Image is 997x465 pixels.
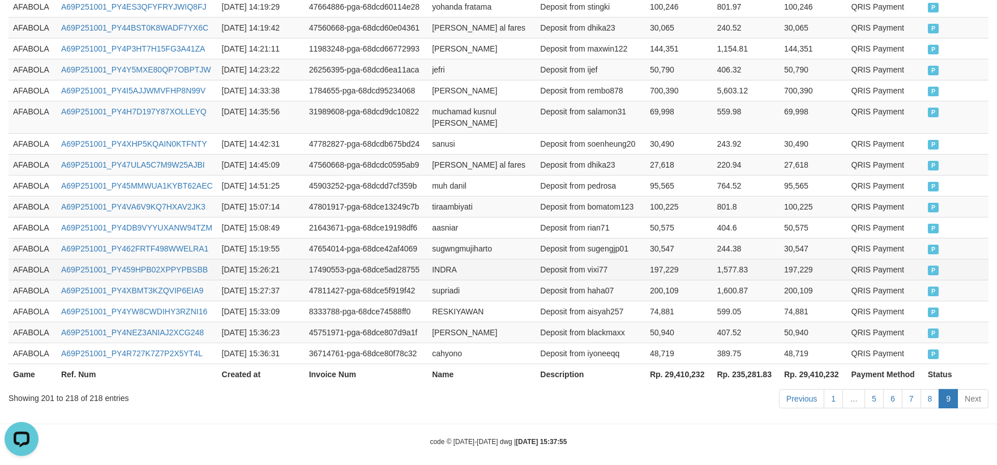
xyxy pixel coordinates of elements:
[8,259,57,280] td: AFABOLA
[305,38,428,59] td: 11983248-pga-68dcd66772993
[8,388,407,404] div: Showing 201 to 218 of 218 entries
[780,17,847,38] td: 30,065
[883,389,902,408] a: 6
[847,154,923,175] td: QRIS Payment
[713,364,780,385] th: Rp. 235,281.83
[713,343,780,364] td: 389.75
[957,389,989,408] a: Next
[217,280,305,301] td: [DATE] 15:27:37
[61,107,207,116] a: A69P251001_PY4H7D197Y87XOLLEYQ
[427,259,536,280] td: INDRA
[8,38,57,59] td: AFABOLA
[61,202,206,211] a: A69P251001_PY4VA6V9KQ7HXAV2JK3
[217,301,305,322] td: [DATE] 15:33:09
[536,38,645,59] td: Deposit from maxwin122
[928,66,939,75] span: PAID
[780,301,847,322] td: 74,881
[305,280,428,301] td: 47811427-pga-68dce5f919f42
[217,196,305,217] td: [DATE] 15:07:14
[427,301,536,322] td: RESKIYAWAN
[847,343,923,364] td: QRIS Payment
[305,101,428,133] td: 31989608-pga-68dcd9dc10822
[713,301,780,322] td: 599.05
[305,343,428,364] td: 36714761-pga-68dce80f78c32
[427,238,536,259] td: sugwngmujiharto
[61,349,203,358] a: A69P251001_PY4R727K7Z7P2X5YT4L
[217,343,305,364] td: [DATE] 15:36:31
[928,287,939,296] span: PAID
[928,45,939,54] span: PAID
[305,154,428,175] td: 47560668-pga-68dcdc0595ab9
[61,244,208,253] a: A69P251001_PY462FRTF498WWELRA1
[847,259,923,280] td: QRIS Payment
[928,308,939,317] span: PAID
[427,133,536,154] td: sanusi
[780,175,847,196] td: 95,565
[516,438,567,446] strong: [DATE] 15:37:55
[928,108,939,117] span: PAID
[8,364,57,385] th: Game
[305,17,428,38] td: 47560668-pga-68dcd60e04361
[427,59,536,80] td: jefri
[713,322,780,343] td: 407.52
[305,175,428,196] td: 45903252-pga-68dcdd7cf359b
[536,80,645,101] td: Deposit from rembo878
[780,80,847,101] td: 700,390
[713,259,780,280] td: 1,577.83
[847,217,923,238] td: QRIS Payment
[928,224,939,233] span: PAID
[645,280,713,301] td: 200,109
[645,154,713,175] td: 27,618
[305,80,428,101] td: 1784655-pga-68dcd95234068
[427,322,536,343] td: [PERSON_NAME]
[536,238,645,259] td: Deposit from sugengjp01
[61,181,213,190] a: A69P251001_PY45MMWUA1KYBT62AEC
[217,238,305,259] td: [DATE] 15:19:55
[780,280,847,301] td: 200,109
[217,217,305,238] td: [DATE] 15:08:49
[8,101,57,133] td: AFABOLA
[427,38,536,59] td: [PERSON_NAME]
[305,196,428,217] td: 47801917-pga-68dce13249c7b
[8,196,57,217] td: AFABOLA
[427,101,536,133] td: muchamad kusnul [PERSON_NAME]
[305,322,428,343] td: 45751971-pga-68dce807d9a1f
[61,265,208,274] a: A69P251001_PY459HPB02XPPYPBSBB
[713,196,780,217] td: 801.8
[536,196,645,217] td: Deposit from bomatom123
[645,343,713,364] td: 48,719
[847,80,923,101] td: QRIS Payment
[645,322,713,343] td: 50,940
[217,38,305,59] td: [DATE] 14:21:11
[713,217,780,238] td: 404.6
[779,389,824,408] a: Previous
[713,101,780,133] td: 559.98
[217,364,305,385] th: Created at
[217,59,305,80] td: [DATE] 14:23:22
[645,217,713,238] td: 50,575
[928,3,939,12] span: PAID
[713,238,780,259] td: 244.38
[713,80,780,101] td: 5,603.12
[8,59,57,80] td: AFABOLA
[427,154,536,175] td: [PERSON_NAME] al fares
[8,175,57,196] td: AFABOLA
[928,24,939,33] span: PAID
[847,59,923,80] td: QRIS Payment
[536,259,645,280] td: Deposit from vixi77
[305,364,428,385] th: Invoice Num
[645,17,713,38] td: 30,065
[217,259,305,280] td: [DATE] 15:26:21
[713,175,780,196] td: 764.52
[536,322,645,343] td: Deposit from blackmaxx
[865,389,884,408] a: 5
[61,65,211,74] a: A69P251001_PY4Y5MXE80QP7OBPTJW
[217,154,305,175] td: [DATE] 14:45:09
[536,301,645,322] td: Deposit from aisyah257
[61,223,212,232] a: A69P251001_PY4DB9VYYUXANW94TZM
[645,259,713,280] td: 197,229
[5,5,38,39] button: Open LiveChat chat widget
[427,280,536,301] td: supriadi
[8,133,57,154] td: AFABOLA
[921,389,940,408] a: 8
